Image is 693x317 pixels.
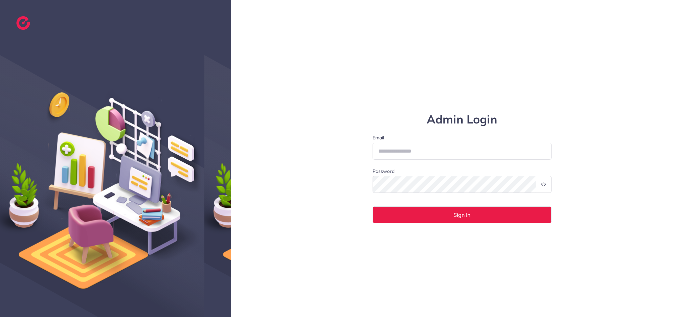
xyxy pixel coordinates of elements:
[453,212,470,218] span: Sign In
[373,206,552,223] button: Sign In
[16,16,30,30] img: logo
[373,168,395,175] label: Password
[373,134,552,141] label: Email
[373,113,552,127] h1: Admin Login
